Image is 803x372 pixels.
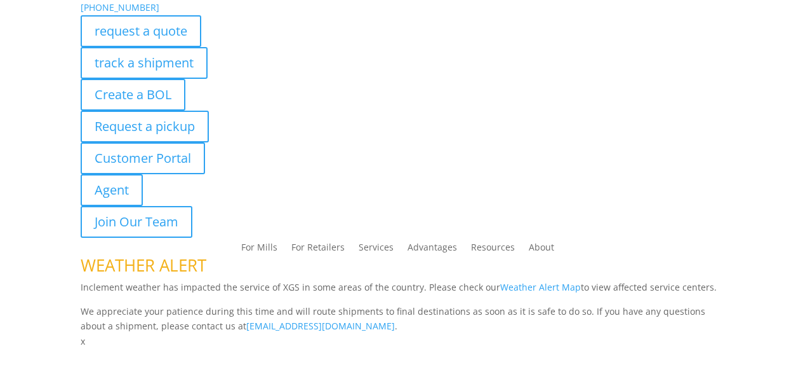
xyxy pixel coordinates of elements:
[81,304,723,334] p: We appreciate your patience during this time and will route shipments to final destinations as so...
[529,243,554,257] a: About
[471,243,515,257] a: Resources
[359,243,394,257] a: Services
[81,206,192,238] a: Join Our Team
[500,281,581,293] a: Weather Alert Map
[81,280,723,304] p: Inclement weather has impacted the service of XGS in some areas of the country. Please check our ...
[81,174,143,206] a: Agent
[291,243,345,257] a: For Retailers
[408,243,457,257] a: Advantages
[81,47,208,79] a: track a shipment
[246,320,395,332] a: [EMAIL_ADDRESS][DOMAIN_NAME]
[81,142,205,174] a: Customer Portal
[81,79,185,111] a: Create a BOL
[81,15,201,47] a: request a quote
[81,254,206,277] span: WEATHER ALERT
[81,1,159,13] a: [PHONE_NUMBER]
[81,111,209,142] a: Request a pickup
[81,334,723,349] p: x
[241,243,277,257] a: For Mills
